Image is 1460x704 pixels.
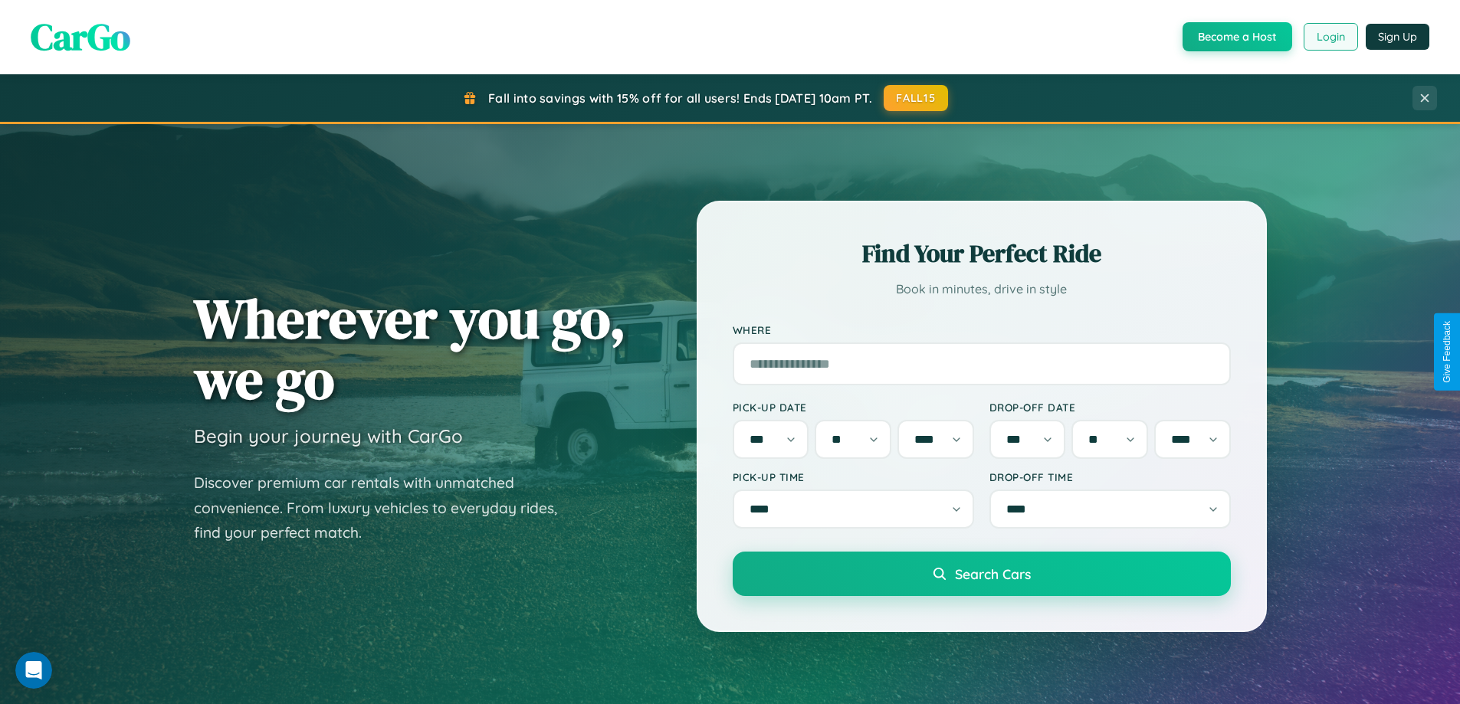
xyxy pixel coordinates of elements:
p: Discover premium car rentals with unmatched convenience. From luxury vehicles to everyday rides, ... [194,470,577,545]
button: Become a Host [1183,22,1292,51]
span: CarGo [31,11,130,62]
button: Sign Up [1366,24,1429,50]
label: Pick-up Date [733,401,974,414]
h3: Begin your journey with CarGo [194,424,463,447]
p: Book in minutes, drive in style [733,278,1231,300]
button: Search Cars [733,552,1231,596]
div: Give Feedback [1442,321,1452,383]
h1: Wherever you go, we go [194,288,626,409]
span: Fall into savings with 15% off for all users! Ends [DATE] 10am PT. [488,90,872,106]
label: Pick-up Time [733,470,974,483]
label: Where [733,323,1231,336]
button: Login [1304,23,1358,51]
h2: Find Your Perfect Ride [733,237,1231,270]
span: Search Cars [955,565,1031,582]
label: Drop-off Time [989,470,1231,483]
button: FALL15 [884,85,948,111]
iframe: Intercom live chat [15,652,52,689]
label: Drop-off Date [989,401,1231,414]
